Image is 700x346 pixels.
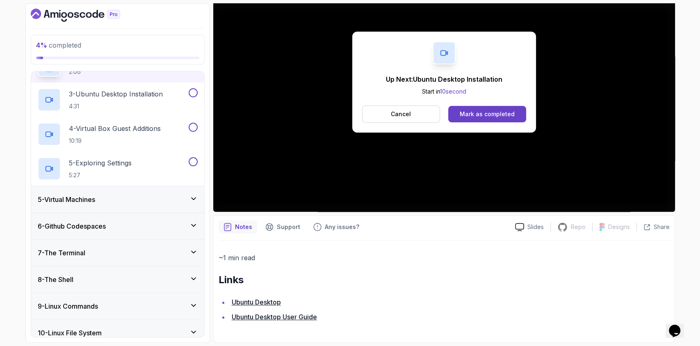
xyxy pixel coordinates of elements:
button: Feedback button [308,220,364,234]
button: Share [636,223,670,231]
button: 10-Linux File System [31,320,204,346]
button: Support button [260,220,305,234]
p: 4 - Virtual Box Guest Additions [69,124,161,133]
button: 5-Virtual Machines [31,186,204,213]
h2: Links [219,273,670,286]
h3: 7 - The Terminal [38,248,85,258]
span: 10 second [440,88,466,95]
p: 5 - Exploring Settings [69,158,132,168]
p: 4:31 [69,102,163,110]
button: 7-The Terminal [31,240,204,266]
h3: 5 - Virtual Machines [38,195,95,204]
button: 3-Ubuntu Desktop Installation4:31 [38,88,198,111]
p: Repo [571,223,586,231]
p: ~1 min read [219,252,670,264]
a: Ubuntu Desktop User Guide [232,313,317,321]
h3: 10 - Linux File System [38,328,102,338]
div: Mark as completed [460,110,515,118]
p: Up Next: Ubuntu Desktop Installation [386,74,502,84]
button: notes button [219,220,257,234]
p: Cancel [391,110,411,118]
p: Slides [527,223,544,231]
iframe: To enrich screen reader interactions, please activate Accessibility in Grammarly extension settings [666,313,692,338]
p: Start in [386,87,502,96]
p: Support [277,223,300,231]
h3: 9 - Linux Commands [38,301,98,311]
button: 4-Virtual Box Guest Additions10:19 [38,123,198,146]
a: Slides [508,223,550,231]
span: completed [36,41,81,49]
p: 2:06 [69,68,158,76]
button: Mark as completed [448,106,526,122]
button: 8-The Shell [31,266,204,293]
h3: 8 - The Shell [38,275,73,284]
p: Share [654,223,670,231]
h3: 6 - Github Codespaces [38,221,106,231]
button: 5-Exploring Settings5:27 [38,157,198,180]
button: Cancel [362,105,440,123]
button: 9-Linux Commands [31,293,204,319]
a: Ubuntu Desktop [232,298,281,306]
a: Dashboard [31,9,139,22]
p: 3 - Ubuntu Desktop Installation [69,89,163,99]
p: Any issues? [325,223,359,231]
span: 4 % [36,41,47,49]
p: Designs [608,223,630,231]
p: 10:19 [69,137,161,145]
p: Notes [235,223,252,231]
button: 6-Github Codespaces [31,213,204,239]
p: 5:27 [69,171,132,179]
